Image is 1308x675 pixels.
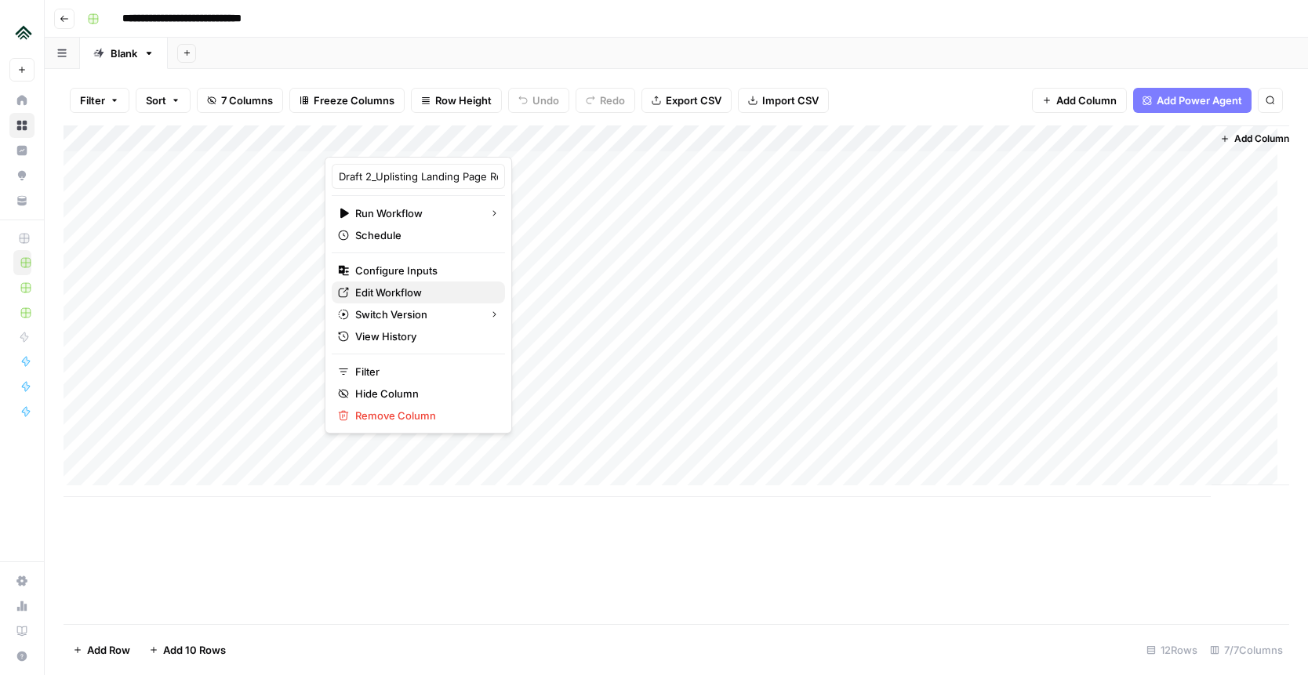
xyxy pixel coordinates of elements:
[289,88,405,113] button: Freeze Columns
[9,568,35,593] a: Settings
[411,88,502,113] button: Row Height
[87,642,130,658] span: Add Row
[1056,93,1117,108] span: Add Column
[762,93,819,108] span: Import CSV
[1140,637,1204,662] div: 12 Rows
[9,644,35,669] button: Help + Support
[355,285,492,300] span: Edit Workflow
[355,408,492,423] span: Remove Column
[1234,132,1289,146] span: Add Column
[146,93,166,108] span: Sort
[508,88,569,113] button: Undo
[70,88,129,113] button: Filter
[80,93,105,108] span: Filter
[1214,129,1295,149] button: Add Column
[1204,637,1289,662] div: 7/7 Columns
[1157,93,1242,108] span: Add Power Agent
[355,328,492,344] span: View History
[355,205,477,221] span: Run Workflow
[666,93,721,108] span: Export CSV
[532,93,559,108] span: Undo
[9,113,35,138] a: Browse
[221,93,273,108] span: 7 Columns
[355,364,492,379] span: Filter
[355,263,492,278] span: Configure Inputs
[111,45,137,61] div: Blank
[9,188,35,213] a: Your Data
[641,88,732,113] button: Export CSV
[355,307,477,322] span: Switch Version
[64,637,140,662] button: Add Row
[163,642,226,658] span: Add 10 Rows
[1032,88,1127,113] button: Add Column
[9,13,35,52] button: Workspace: Uplisting
[738,88,829,113] button: Import CSV
[1133,88,1252,113] button: Add Power Agent
[9,88,35,113] a: Home
[9,138,35,163] a: Insights
[80,38,168,69] a: Blank
[600,93,625,108] span: Redo
[197,88,283,113] button: 7 Columns
[435,93,492,108] span: Row Height
[140,637,235,662] button: Add 10 Rows
[314,93,394,108] span: Freeze Columns
[9,593,35,619] a: Usage
[9,18,38,46] img: Uplisting Logo
[9,163,35,188] a: Opportunities
[355,227,492,243] span: Schedule
[355,386,492,401] span: Hide Column
[9,619,35,644] a: Learning Hub
[576,88,635,113] button: Redo
[136,88,191,113] button: Sort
